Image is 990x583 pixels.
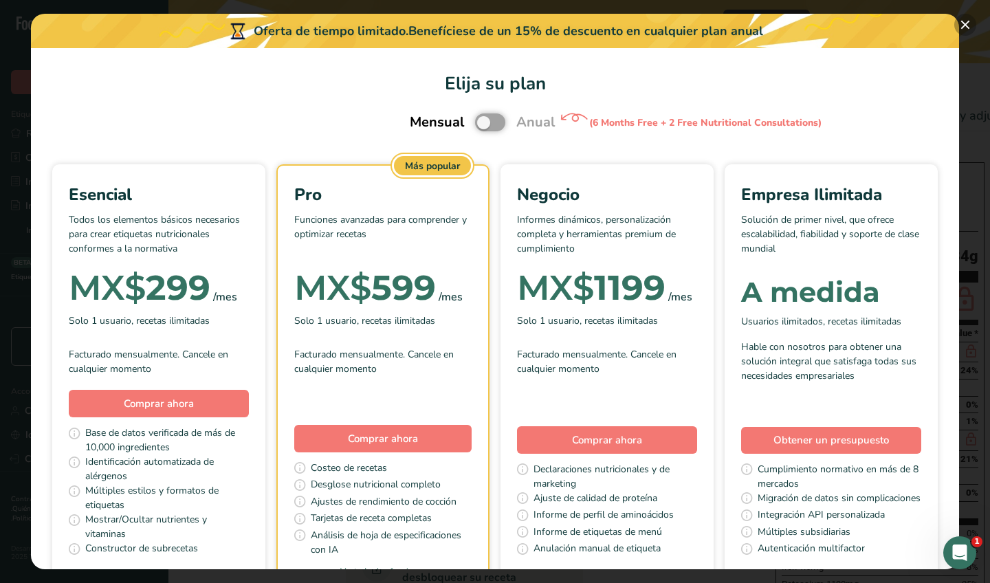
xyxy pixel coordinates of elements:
span: Múltiples estilos y formatos de etiquetas [85,483,249,512]
span: Informe de perfil de aminoácidos [533,507,674,525]
p: Solución de primer nivel, que ofrece escalabilidad, fiabilidad y soporte de clase mundial [741,212,921,254]
button: Comprar ahora [517,426,697,454]
span: Integración API personalizada [758,507,885,525]
div: Empresa Ilimitada [741,182,921,207]
div: 599 [294,274,436,302]
span: Múltiples subsidiarias [758,525,850,542]
span: Comprar ahora [124,397,194,410]
div: Hable con nosotros para obtener una solución integral que satisfaga todas sus necesidades empresa... [741,340,921,383]
a: Obtener un presupuesto [741,427,921,454]
div: Facturado mensualmente. Cancele en cualquier momento [517,347,697,376]
div: /mes [439,289,463,305]
div: Negocio [517,182,697,207]
span: Base de datos verificada de más de 10,000 ingredientes [85,426,249,454]
a: Ver todas las funciones [725,566,938,579]
p: Todos los elementos básicos necesarios para crear etiquetas nutricionales conformes a la normativa [69,212,249,254]
p: Informes dinámicos, personalización completa y herramientas premium de cumplimiento [517,212,697,254]
span: Migración de datos sin complicaciones [758,491,921,508]
div: /mes [213,289,237,305]
div: 299 [69,274,210,302]
span: Usuarios ilimitados, recetas ilimitadas [741,314,901,329]
button: Comprar ahora [294,425,472,452]
p: Funciones avanzadas para comprender y optimizar recetas [294,212,472,254]
div: Facturado mensualmente. Cancele en cualquier momento [294,347,472,376]
button: Comprar ahora [69,390,249,417]
div: Más popular [394,156,471,175]
span: Constructor de subrecetas [85,541,198,558]
a: Ver todas las funciones [278,565,488,577]
div: 1199 [517,274,665,302]
span: Análisis de hoja de especificaciones con IA [311,528,472,557]
span: Anulación manual de etiqueta [533,541,661,558]
span: Solo 1 usuario, recetas ilimitadas [294,313,435,328]
h1: Elija su plan [47,70,943,97]
span: MX$ [69,267,146,309]
span: Solo 1 usuario, recetas ilimitadas [517,313,658,328]
div: A medida [741,278,921,306]
span: Comprar ahora [348,432,418,445]
span: Obtener un presupuesto [773,432,889,448]
span: Costeo de recetas [311,461,387,478]
iframe: Intercom live chat [943,536,976,569]
div: Esencial [69,182,249,207]
div: Facturado mensualmente. Cancele en cualquier momento [69,347,249,376]
span: Anual [516,112,555,133]
div: Benefíciese de un 15% de descuento en cualquier plan anual [408,22,763,41]
span: Ajuste de calidad de proteína [533,491,657,508]
div: Pro [294,182,472,207]
span: Ajustes de rendimiento de cocción [311,494,456,511]
span: Solo 1 usuario, recetas ilimitadas [69,313,210,328]
div: Oferta de tiempo limitado. [31,14,959,48]
a: Ver todas las funciones [500,566,714,579]
span: Declaraciones nutricionales y de marketing [533,462,697,491]
span: Informe de etiquetas de menú [533,525,662,542]
span: Identificación automatizada de alérgenos [85,454,249,483]
span: Tarjetas de receta completas [311,511,432,528]
span: 1 [971,536,982,547]
a: Ver todas las funciones [52,566,265,579]
span: MX$ [517,267,594,309]
span: Mostrar/Ocultar nutrientes y vitaminas [85,512,249,541]
span: MX$ [294,267,371,309]
span: Autenticación multifactor [758,541,865,558]
div: (6 Months Free + 2 Free Nutritional Consultations) [589,115,822,130]
span: Desglose nutricional completo [311,477,441,494]
span: Cumplimiento normativo en más de 8 mercados [758,462,921,491]
span: Comprar ahora [572,433,642,447]
span: Mensual [410,112,464,133]
div: /mes [668,289,692,305]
